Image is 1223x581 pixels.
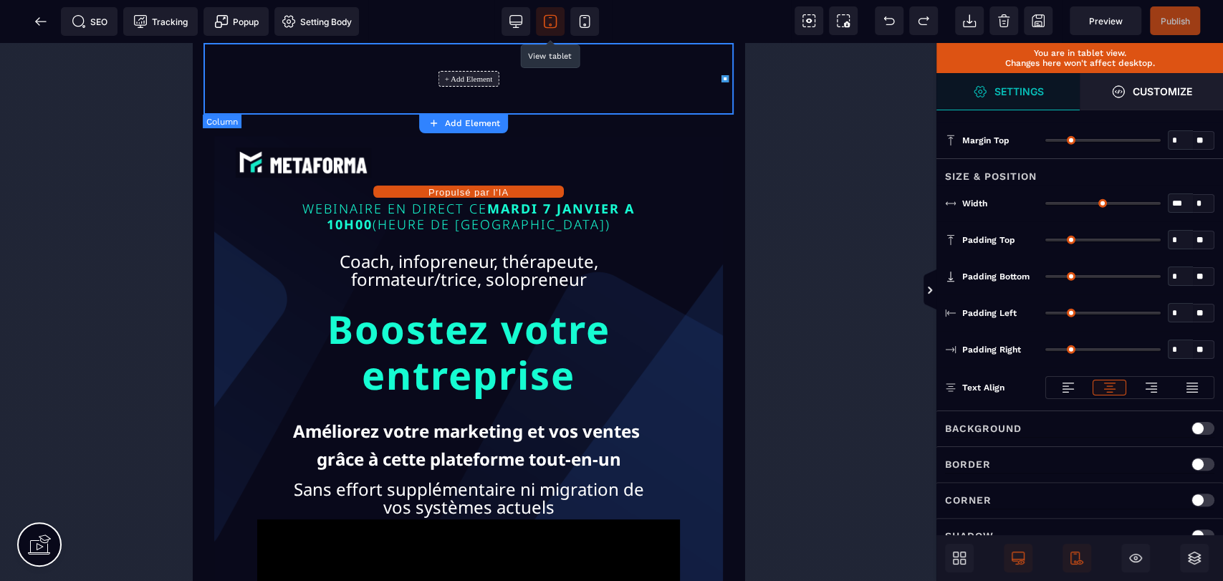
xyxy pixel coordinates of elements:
[502,7,530,36] span: View desktop
[962,307,1017,319] span: Padding Left
[945,380,1004,395] p: Text Align
[945,456,991,473] p: Border
[875,6,903,35] span: Undo
[944,48,1216,58] p: You are in tablet view.
[96,206,456,249] text: Coach, infopreneur, thérapeute, formateur/trice, solopreneur
[282,14,352,29] span: Setting Body
[945,527,994,544] p: Shadow
[43,105,178,135] img: abe9e435164421cb06e33ef15842a39e_e5ef653356713f0d7dd3797ab850248d_Capture_d%E2%80%99e%CC%81cran_2...
[61,7,117,36] span: Seo meta data
[945,420,1022,437] p: Background
[64,259,487,360] p: Boostez votre entreprise
[945,544,974,572] span: Open Blocks
[1180,544,1209,572] span: Open Sub Layers
[1133,86,1192,97] strong: Customize
[444,118,499,128] strong: Add Element
[274,7,359,36] span: Favicon
[962,234,1015,246] span: Padding Top
[795,6,823,35] span: View components
[994,86,1044,97] strong: Settings
[1150,6,1200,35] span: Save
[536,7,565,36] span: View tablet
[419,113,508,133] button: Add Element
[936,73,1080,110] span: Open Style Manager
[1024,6,1052,35] span: Save
[72,14,107,29] span: SEO
[133,14,188,29] span: Tracking
[962,135,1009,146] span: Margin Top
[1063,544,1091,572] span: Is Show Mobile
[96,371,456,433] text: Améliorez votre marketing et vos ventes grâce à cette plateforme tout-en-un
[203,7,269,36] span: Create Alert Modal
[64,155,487,193] p: WEBINAIRE EN DIRECT CE (HEURE DE [GEOGRAPHIC_DATA])
[962,271,1030,282] span: Padding Bottom
[1070,6,1141,35] span: Preview
[936,158,1223,185] div: Size & Position
[27,7,55,36] span: Back
[962,198,987,209] span: Width
[181,143,371,155] button: Propulsé par l'IA
[962,344,1021,355] span: Padding Right
[214,14,259,29] span: Popup
[989,6,1018,35] span: Clear
[955,6,984,35] span: Open Import Webpage
[944,58,1216,68] p: Changes here won't affect desktop.
[134,157,447,190] span: MARDI 7 JANVIER A 10H00
[909,6,938,35] span: Redo
[945,491,992,509] p: Corner
[1121,544,1150,572] span: Cmd Hidden Block
[829,6,858,35] span: Screenshot
[1004,544,1032,572] span: Is Show Desktop
[1089,16,1123,27] span: Preview
[1161,16,1190,27] span: Publish
[96,433,456,476] text: Sans effort supplémentaire ni migration de vos systèmes actuels
[570,7,599,36] span: View mobile
[123,7,198,36] span: Tracking code
[1080,73,1223,110] span: Open Style Manager
[936,269,951,312] span: Toggle Views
